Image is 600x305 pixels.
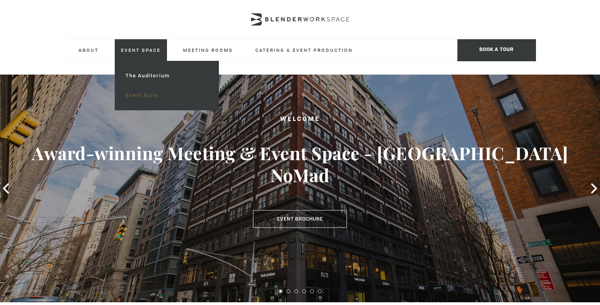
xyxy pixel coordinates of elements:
[249,39,359,61] a: Catering & Event Production
[459,205,600,305] iframe: Chat Widget
[72,39,105,61] a: About
[119,66,213,86] a: The Auditorium
[253,210,347,228] a: Event Brochure
[457,39,536,61] span: Book a tour
[30,142,570,186] h3: Award-winning Meeting & Event Space - [GEOGRAPHIC_DATA] NoMad
[177,39,239,61] a: Meeting Rooms
[30,115,570,124] h2: Welcome
[119,86,213,105] a: Event Suite
[115,39,167,61] a: Event Space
